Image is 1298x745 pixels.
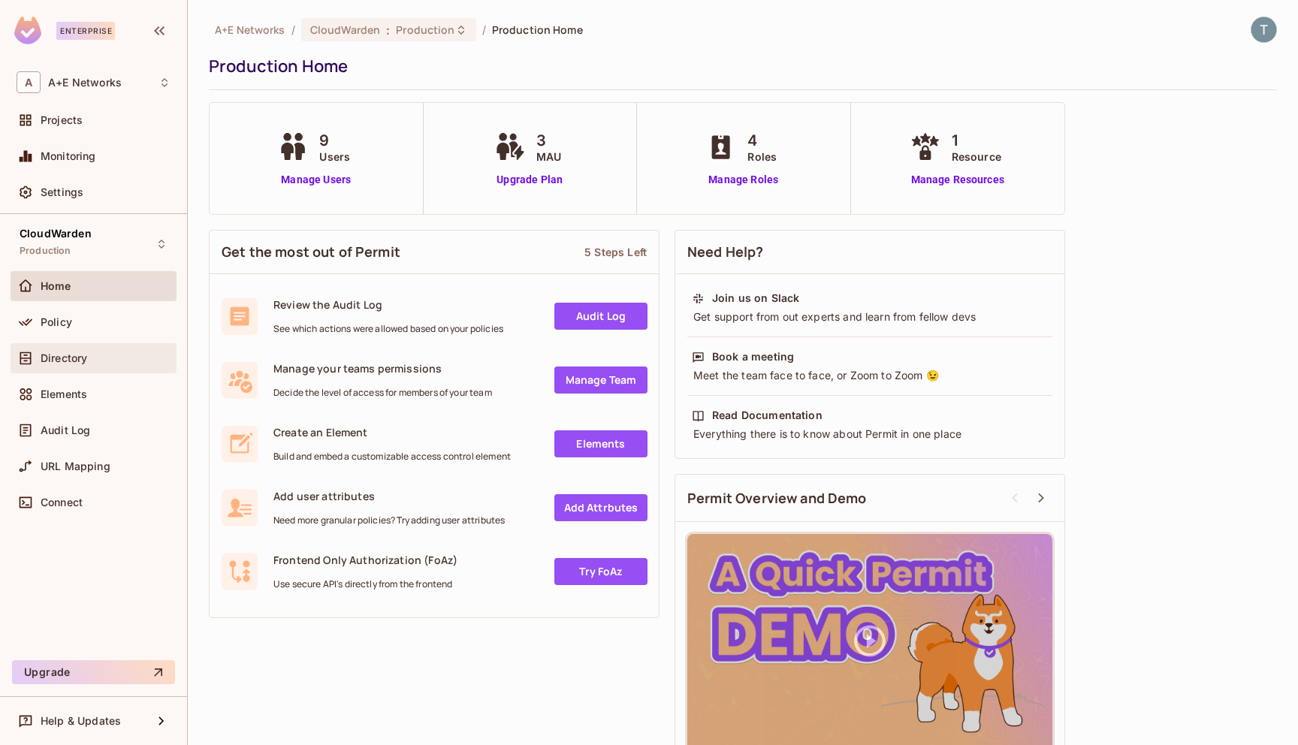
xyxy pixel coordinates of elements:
div: Get support from out experts and learn from fellow devs [692,309,1048,324]
span: Settings [41,186,83,198]
a: Audit Log [554,303,647,330]
span: Production [396,23,454,37]
span: Use secure API's directly from the frontend [273,578,457,590]
span: Resource [952,149,1001,164]
span: Workspace: A+E Networks [48,77,122,89]
span: Users [319,149,350,164]
span: Permit Overview and Demo [687,489,867,508]
span: Elements [41,388,87,400]
span: 1 [952,129,1001,152]
span: URL Mapping [41,460,110,472]
span: Manage your teams permissions [273,361,492,376]
a: Manage Roles [702,172,784,188]
span: CloudWarden [310,23,380,37]
a: Manage Resources [907,172,1009,188]
span: Need Help? [687,243,764,261]
div: Read Documentation [712,408,823,423]
span: MAU [536,149,561,164]
a: Upgrade Plan [491,172,569,188]
span: A [17,71,41,93]
button: Upgrade [12,660,175,684]
span: Home [41,280,71,292]
a: Add Attrbutes [554,494,647,521]
a: Elements [554,430,647,457]
img: Tapan Shah [1251,17,1276,42]
span: Projects [41,114,83,126]
span: Audit Log [41,424,90,436]
div: Everything there is to know about Permit in one place [692,427,1048,442]
a: Manage Users [274,172,358,188]
span: Connect [41,496,83,508]
span: Production [20,245,71,257]
span: Review the Audit Log [273,297,503,312]
span: Directory [41,352,87,364]
div: 5 Steps Left [584,245,647,259]
img: SReyMgAAAABJRU5ErkJggg== [14,17,41,44]
span: 9 [319,129,350,152]
div: Production Home [209,55,1269,77]
span: See which actions were allowed based on your policies [273,323,503,335]
div: Enterprise [56,22,115,40]
span: Production Home [492,23,583,37]
span: the active workspace [215,23,285,37]
span: Policy [41,316,72,328]
li: / [291,23,295,37]
span: Get the most out of Permit [222,243,400,261]
span: Need more granular policies? Try adding user attributes [273,514,505,526]
span: 4 [747,129,777,152]
a: Try FoAz [554,558,647,585]
span: 3 [536,129,561,152]
span: Decide the level of access for members of your team [273,387,492,399]
span: Create an Element [273,425,511,439]
li: / [482,23,486,37]
span: Build and embed a customizable access control element [273,451,511,463]
a: Manage Team [554,366,647,394]
div: Join us on Slack [712,291,799,306]
span: : [385,24,391,36]
div: Book a meeting [712,349,794,364]
span: Roles [747,149,777,164]
span: Monitoring [41,150,96,162]
span: Help & Updates [41,715,121,727]
span: CloudWarden [20,228,92,240]
span: Frontend Only Authorization (FoAz) [273,553,457,567]
div: Meet the team face to face, or Zoom to Zoom 😉 [692,368,1048,383]
span: Add user attributes [273,489,505,503]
